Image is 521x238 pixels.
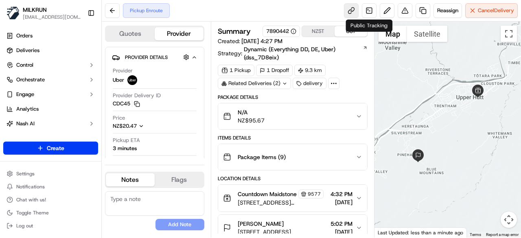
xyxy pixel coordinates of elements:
[113,145,137,152] div: 3 minutes
[106,173,155,186] button: Notes
[218,135,368,141] div: Items Details
[23,14,81,20] button: [EMAIL_ADDRESS][DOMAIN_NAME]
[125,54,168,61] span: Provider Details
[113,67,133,74] span: Provider
[346,20,392,32] div: Public Tracking
[3,29,98,42] a: Orders
[218,37,282,45] span: Created:
[218,28,251,35] h3: Summary
[23,6,47,14] button: MILKRUN
[16,197,46,203] span: Chat with us!
[16,210,49,216] span: Toggle Theme
[486,232,519,237] a: Report a map error
[3,220,98,231] button: Log out
[218,45,368,61] div: Strategy:
[470,232,481,237] a: Terms (opens in new tab)
[331,198,352,206] span: [DATE]
[113,122,184,130] button: NZ$20.47
[244,45,362,61] span: Dynamic (Everything DD, DE, Uber) (dss_7D8eix)
[266,28,296,35] button: 7890442
[3,181,98,192] button: Notifications
[218,78,291,89] div: Related Deliveries (2)
[218,175,368,182] div: Location Details
[3,142,98,155] button: Create
[16,76,45,83] span: Orchestrate
[294,65,326,76] div: 9.3 km
[3,73,98,86] button: Orchestrate
[113,137,140,144] span: Pickup ETA
[113,76,124,84] span: Uber
[155,173,204,186] button: Flags
[16,135,55,142] span: Product Catalog
[465,3,518,18] button: CancelDelivery
[127,75,137,85] img: uber-new-logo.jpeg
[3,117,98,130] button: Nash AI
[3,103,98,116] a: Analytics
[302,26,335,37] button: NZST
[3,88,98,101] button: Engage
[335,26,367,37] button: CST
[377,227,403,238] a: Open this area in Google Maps (opens a new window)
[3,59,98,72] button: Control
[218,94,368,100] div: Package Details
[113,92,161,99] span: Provider Delivery ID
[374,227,467,238] div: Last Updated: less than a minute ago
[407,26,447,42] button: Show satellite imagery
[331,220,352,228] span: 5:02 PM
[106,27,155,40] button: Quotes
[238,220,284,228] span: [PERSON_NAME]
[3,44,98,57] a: Deliveries
[16,47,39,54] span: Deliveries
[218,103,367,129] button: N/ANZ$95.67
[16,105,39,113] span: Analytics
[241,37,282,45] span: [DATE] 4:27 PM
[16,61,33,69] span: Control
[3,132,98,145] a: Product Catalog
[113,100,140,107] button: CDC45
[3,3,84,23] button: MILKRUNMILKRUN[EMAIL_ADDRESS][DOMAIN_NAME]
[16,120,35,127] span: Nash AI
[16,183,45,190] span: Notifications
[293,78,326,89] div: delivery
[113,114,125,122] span: Price
[238,153,286,161] span: Package Items ( 9 )
[16,32,33,39] span: Orders
[379,26,407,42] button: Show street map
[501,212,517,228] button: Map camera controls
[16,91,34,98] span: Engage
[256,65,293,76] div: 1 Dropoff
[238,228,291,236] span: [STREET_ADDRESS]
[437,7,458,14] span: Reassign
[112,50,197,64] button: Provider Details
[113,122,137,129] span: NZ$20.47
[155,27,204,40] button: Provider
[377,227,403,238] img: Google
[3,207,98,218] button: Toggle Theme
[433,3,462,18] button: Reassign
[238,108,265,116] span: N/A
[47,144,64,152] span: Create
[244,45,368,61] a: Dynamic (Everything DD, DE, Uber) (dss_7D8eix)
[3,168,98,179] button: Settings
[478,7,514,14] span: Cancel Delivery
[238,116,265,124] span: NZ$95.67
[7,7,20,20] img: MILKRUN
[238,190,297,198] span: Countdown Maidstone
[218,185,367,212] button: Countdown Maidstone9577[STREET_ADDRESS][PERSON_NAME]4:32 PM[DATE]
[501,26,517,42] button: Toggle fullscreen view
[238,199,327,207] span: [STREET_ADDRESS][PERSON_NAME]
[308,191,321,197] span: 9577
[16,170,35,177] span: Settings
[331,190,352,198] span: 4:32 PM
[3,194,98,205] button: Chat with us!
[16,223,33,229] span: Log out
[218,144,367,170] button: Package Items (9)
[331,228,352,236] span: [DATE]
[218,65,254,76] div: 1 Pickup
